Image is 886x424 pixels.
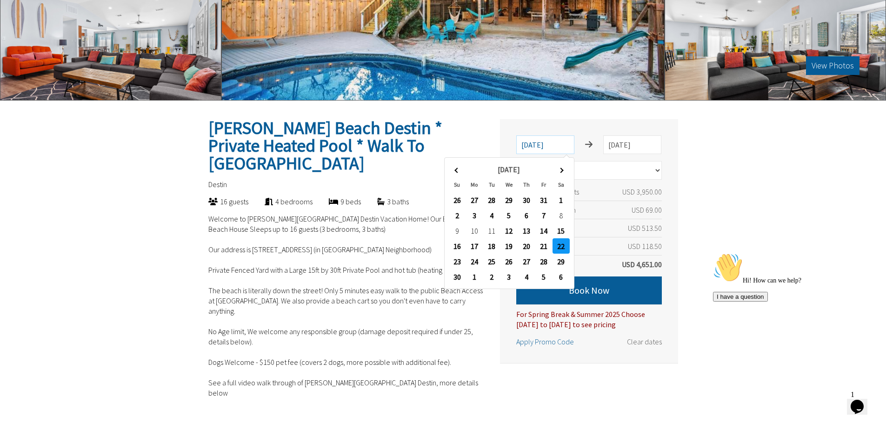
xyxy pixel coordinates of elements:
[483,238,500,254] td: 18
[516,276,662,304] button: Book Now
[466,223,483,238] td: 10
[466,162,552,177] th: [DATE]
[448,238,466,254] td: 16
[500,269,518,284] td: 3
[483,269,500,284] td: 2
[535,192,552,208] td: 31
[483,208,500,223] td: 4
[313,196,361,207] div: 9 beds
[466,238,483,254] td: 17
[847,387,877,415] iframe: chat widget
[535,208,552,223] td: 7
[248,196,313,207] div: 4 bedrooms
[466,208,483,223] td: 3
[518,208,535,223] td: 6
[535,254,552,269] td: 28
[553,208,570,223] td: 8
[483,254,500,269] td: 25
[535,269,552,284] td: 5
[622,259,662,269] span: USD 4,651.00
[709,249,877,382] iframe: chat widget
[500,238,518,254] td: 19
[518,254,535,269] td: 27
[535,223,552,238] td: 14
[518,223,535,238] td: 13
[466,192,483,208] td: 27
[4,4,171,53] div: 👋Hi! How can we help?I have a question
[448,192,466,208] td: 26
[4,4,33,34] img: :wave:
[448,254,466,269] td: 23
[553,238,570,254] td: 22
[632,205,662,215] span: USD 69.00
[553,269,570,284] td: 6
[628,241,662,251] span: USD 118.50
[553,192,570,208] td: 1
[483,223,500,238] td: 11
[622,187,662,197] span: USD 3,950.00
[518,192,535,208] td: 30
[208,180,227,189] span: Destin
[448,177,466,192] th: Su
[4,28,92,35] span: Hi! How can we help?
[516,337,574,346] span: Apply Promo Code
[4,43,59,53] button: I have a question
[500,223,518,238] td: 12
[535,177,552,192] th: Fr
[553,223,570,238] td: 15
[518,269,535,284] td: 4
[483,192,500,208] td: 28
[553,177,570,192] th: Sa
[361,196,409,207] div: 3 baths
[466,177,483,192] th: Mo
[448,208,466,223] td: 2
[500,208,518,223] td: 5
[466,254,483,269] td: 24
[466,269,483,284] td: 1
[806,56,859,75] button: View Photos
[500,192,518,208] td: 29
[516,205,576,215] span: Damage Protection
[516,187,579,196] span: USD 564.29 x 7 nights
[500,254,518,269] td: 26
[553,254,570,269] td: 29
[448,269,466,284] td: 30
[628,223,662,233] span: USD 513.50
[535,238,552,254] td: 21
[483,177,500,192] th: Tu
[192,196,248,207] div: 16 guests
[500,177,518,192] th: We
[627,337,662,346] span: Clear dates
[518,177,535,192] th: Th
[603,135,661,154] input: Check-out
[448,223,466,238] td: 9
[516,304,662,330] div: For Spring Break & Summer 2025 Choose [DATE] to [DATE] to see pricing
[516,135,574,154] input: Check-in
[208,119,484,172] h2: [PERSON_NAME] Beach Destin * Private Heated Pool * Walk To [GEOGRAPHIC_DATA]
[518,238,535,254] td: 20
